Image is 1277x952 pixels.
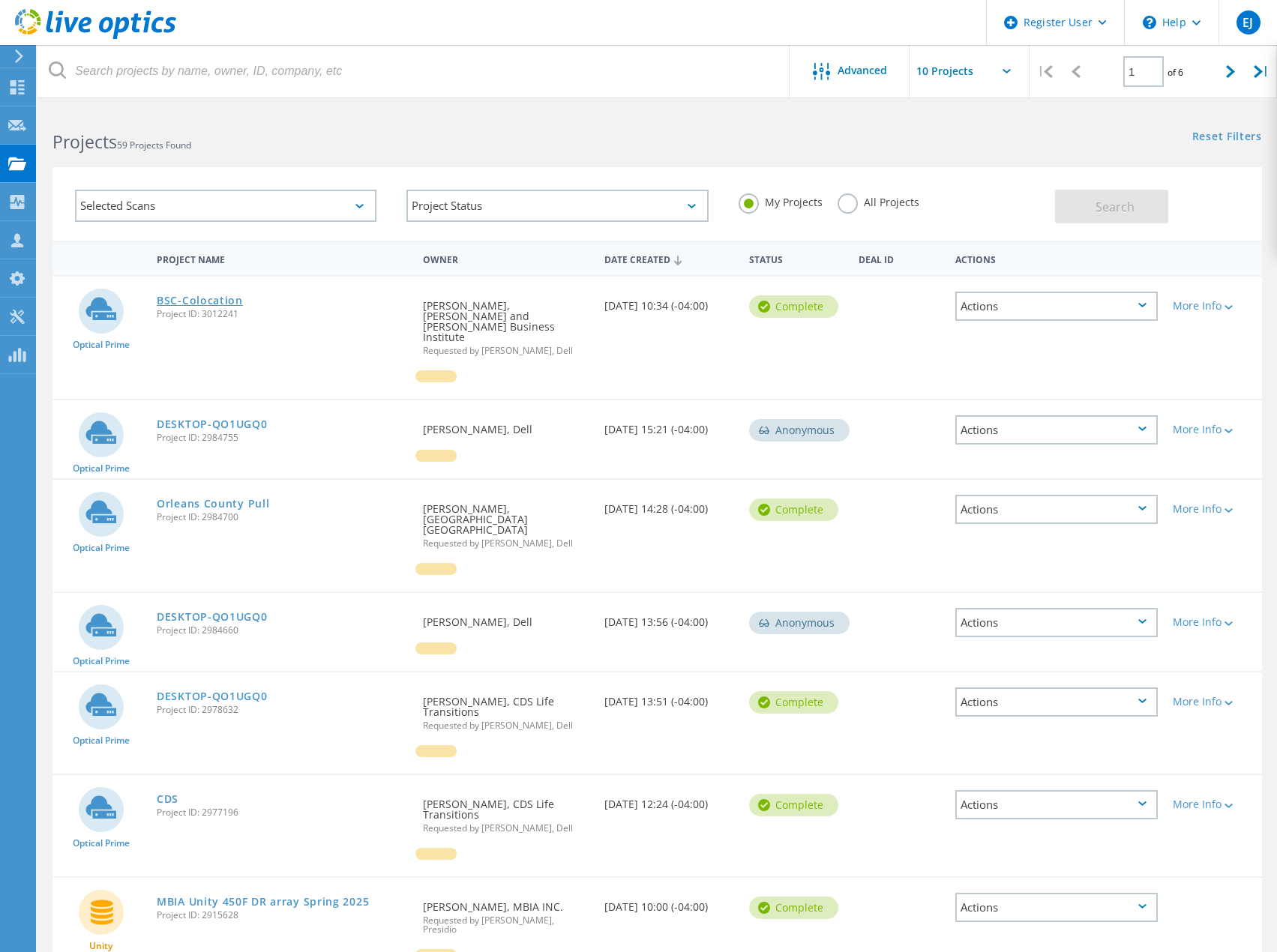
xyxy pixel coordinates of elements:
span: Unity [89,942,112,951]
span: Requested by [PERSON_NAME], Presidio [423,916,589,934]
input: Search projects by name, owner, ID, company, etc [37,45,790,97]
div: [PERSON_NAME], [GEOGRAPHIC_DATA] [GEOGRAPHIC_DATA] [415,480,597,563]
a: Orleans County Pull [157,498,269,509]
div: Actions [955,893,1158,922]
span: Optical Prime [73,543,130,552]
div: Anonymous [749,612,850,634]
label: All Projects [838,193,919,208]
div: Date Created [597,244,742,273]
span: Optical Prime [73,839,130,848]
a: MBIA Unity 450F DR array Spring 2025 [157,897,369,907]
div: Actions [955,495,1158,524]
div: Actions [955,415,1158,445]
div: More Info [1173,696,1255,707]
div: | [1030,45,1060,98]
div: Complete [749,897,838,919]
div: [DATE] 14:28 (-04:00) [597,480,742,529]
span: 59 Projects Found [117,139,191,151]
div: Actions [948,244,1165,272]
div: Actions [955,790,1158,819]
span: Optical Prime [73,657,130,666]
div: | [1246,45,1277,98]
label: My Projects [739,193,823,208]
div: Selected Scans [75,190,376,222]
span: Requested by [PERSON_NAME], Dell [423,721,589,730]
div: More Info [1173,504,1255,514]
span: Optical Prime [73,464,130,473]
span: Project ID: 2984700 [157,513,408,522]
span: Project ID: 2978632 [157,705,408,714]
div: More Info [1173,617,1255,627]
a: DESKTOP-QO1UGQ0 [157,691,268,702]
span: Project ID: 2915628 [157,911,408,920]
span: of 6 [1168,66,1183,79]
span: Optical Prime [73,736,130,745]
div: Actions [955,292,1158,321]
span: Project ID: 2984755 [157,433,408,442]
div: [PERSON_NAME], CDS Life Transitions [415,672,597,745]
div: Project Name [149,244,415,272]
div: [PERSON_NAME], MBIA INC. [415,878,597,949]
div: [DATE] 12:24 (-04:00) [597,775,742,825]
div: Actions [955,608,1158,637]
div: [DATE] 10:00 (-04:00) [597,878,742,927]
div: Status [742,244,850,272]
a: CDS [157,794,178,804]
div: [PERSON_NAME], [PERSON_NAME] and [PERSON_NAME] Business Institute [415,277,597,370]
div: [PERSON_NAME], Dell [415,400,597,450]
div: [DATE] 13:56 (-04:00) [597,593,742,642]
div: [PERSON_NAME], CDS Life Transitions [415,775,597,848]
div: [DATE] 10:34 (-04:00) [597,277,742,326]
div: Owner [415,244,597,272]
div: Complete [749,498,838,521]
div: Project Status [406,190,708,222]
span: Search [1096,199,1135,215]
span: Project ID: 3012241 [157,310,408,319]
div: Complete [749,295,838,318]
a: BSC-Colocation [157,295,243,306]
b: Projects [52,130,117,154]
span: Project ID: 2984660 [157,626,408,635]
div: More Info [1173,301,1255,311]
a: Reset Filters [1192,131,1262,144]
div: Anonymous [749,419,850,442]
div: Deal Id [851,244,948,272]
a: DESKTOP-QO1UGQ0 [157,612,268,622]
span: Requested by [PERSON_NAME], Dell [423,346,589,355]
a: DESKTOP-QO1UGQ0 [157,419,268,430]
span: Project ID: 2977196 [157,808,408,817]
svg: \n [1143,16,1156,29]
span: EJ [1243,16,1253,28]
span: Requested by [PERSON_NAME], Dell [423,539,589,548]
span: Requested by [PERSON_NAME], Dell [423,824,589,833]
div: Complete [749,794,838,816]
div: More Info [1173,799,1255,810]
div: Actions [955,687,1158,717]
span: Advanced [838,65,887,76]
span: Optical Prime [73,340,130,349]
div: [DATE] 15:21 (-04:00) [597,400,742,450]
button: Search [1055,190,1168,223]
div: [DATE] 13:51 (-04:00) [597,672,742,722]
div: [PERSON_NAME], Dell [415,593,597,642]
div: More Info [1173,424,1255,435]
div: Complete [749,691,838,714]
a: Live Optics Dashboard [15,31,176,42]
